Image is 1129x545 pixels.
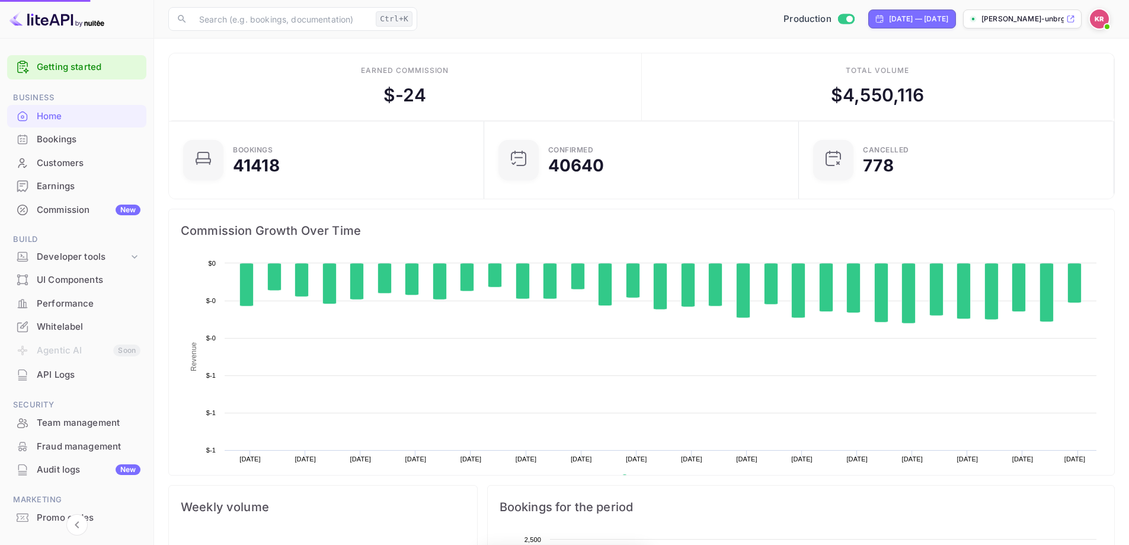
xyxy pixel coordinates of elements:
[116,205,140,215] div: New
[206,447,216,454] text: $-1
[37,511,140,525] div: Promo codes
[7,91,146,104] span: Business
[7,399,146,412] span: Security
[7,269,146,291] a: UI Components
[7,458,146,480] a: Audit logsNew
[37,157,140,170] div: Customers
[206,372,216,379] text: $-1
[37,60,140,74] a: Getting started
[524,536,540,543] text: 2,500
[37,273,140,287] div: UI Components
[350,455,371,463] text: [DATE]
[233,146,273,154] div: Bookings
[7,105,146,127] a: Home
[37,368,140,382] div: API Logs
[37,440,140,454] div: Fraud management
[626,455,647,463] text: [DATE]
[1012,455,1034,463] text: [DATE]
[7,315,146,337] a: Whitelabel
[7,55,146,79] div: Getting started
[7,506,146,528] a: Promo codes
[37,250,129,264] div: Developer tools
[548,157,605,174] div: 40640
[779,12,859,26] div: Switch to Sandbox mode
[7,199,146,221] a: CommissionNew
[383,82,427,109] div: $ -24
[361,65,449,76] div: Earned commission
[736,455,757,463] text: [DATE]
[902,455,923,463] text: [DATE]
[7,364,146,385] a: API Logs
[7,247,146,267] div: Developer tools
[846,455,868,463] text: [DATE]
[981,14,1064,24] p: [PERSON_NAME]-unbrg.[PERSON_NAME]...
[37,416,140,430] div: Team management
[37,297,140,311] div: Performance
[863,157,893,174] div: 778
[206,334,216,342] text: $-0
[889,14,948,24] div: [DATE] — [DATE]
[632,474,663,483] text: Revenue
[831,82,925,109] div: $ 4,550,116
[37,320,140,334] div: Whitelabel
[7,412,146,435] div: Team management
[7,128,146,150] a: Bookings
[7,233,146,246] span: Build
[7,292,146,314] a: Performance
[206,409,216,416] text: $-1
[460,455,482,463] text: [DATE]
[208,260,216,267] text: $0
[37,133,140,146] div: Bookings
[7,315,146,339] div: Whitelabel
[7,493,146,506] span: Marketing
[66,514,88,536] button: Collapse navigation
[500,498,1102,517] span: Bookings for the period
[181,221,1102,240] span: Commission Growth Over Time
[37,180,140,193] div: Earnings
[7,175,146,197] a: Earnings
[548,146,594,154] div: Confirmed
[1064,455,1086,463] text: [DATE]
[37,463,140,477] div: Audit logs
[7,435,146,457] a: Fraud management
[7,152,146,175] div: Customers
[7,199,146,222] div: CommissionNew
[791,455,813,463] text: [DATE]
[7,128,146,151] div: Bookings
[7,105,146,128] div: Home
[206,297,216,304] text: $-0
[7,292,146,315] div: Performance
[181,498,465,517] span: Weekly volume
[37,110,140,123] div: Home
[7,435,146,458] div: Fraud management
[571,455,592,463] text: [DATE]
[783,12,831,26] span: Production
[1090,9,1109,28] img: Kobus Roux
[7,152,146,174] a: Customers
[405,455,427,463] text: [DATE]
[7,364,146,387] div: API Logs
[7,269,146,292] div: UI Components
[7,458,146,482] div: Audit logsNew
[957,455,978,463] text: [DATE]
[116,464,140,475] div: New
[846,65,909,76] div: Total volume
[376,11,412,27] div: Ctrl+K
[681,455,702,463] text: [DATE]
[190,342,198,371] text: Revenue
[192,7,371,31] input: Search (e.g. bookings, documentation)
[7,506,146,530] div: Promo codes
[9,9,104,28] img: LiteAPI logo
[7,175,146,198] div: Earnings
[516,455,537,463] text: [DATE]
[7,412,146,434] a: Team management
[233,157,280,174] div: 41418
[239,455,261,463] text: [DATE]
[295,455,316,463] text: [DATE]
[863,146,909,154] div: CANCELLED
[37,203,140,217] div: Commission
